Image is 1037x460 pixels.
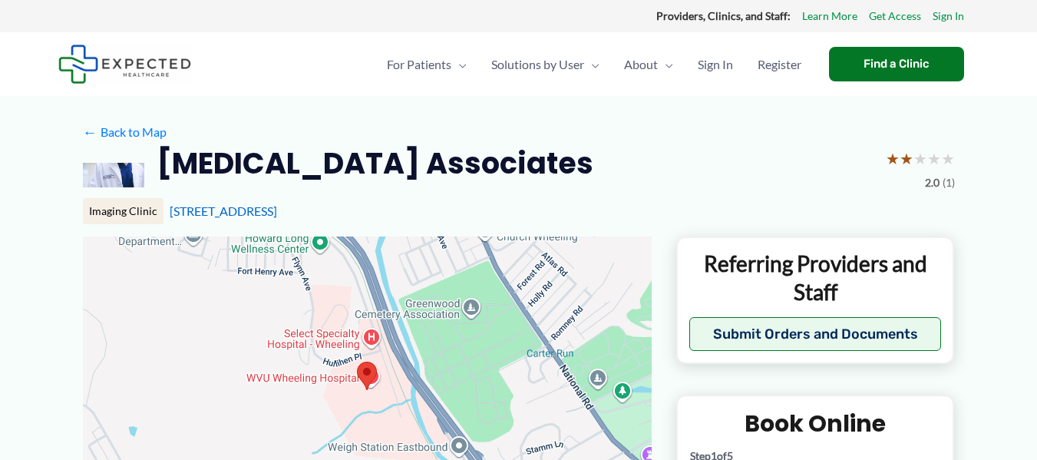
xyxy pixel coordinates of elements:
[900,144,913,173] span: ★
[83,198,163,224] div: Imaging Clinic
[829,47,964,81] a: Find a Clinic
[690,409,941,438] h2: Book Online
[869,6,921,26] a: Get Access
[745,38,814,91] a: Register
[157,144,593,182] h2: [MEDICAL_DATA] Associates
[491,38,584,91] span: Solutions by User
[689,317,942,351] button: Submit Orders and Documents
[685,38,745,91] a: Sign In
[58,45,191,84] img: Expected Healthcare Logo - side, dark font, small
[943,173,955,193] span: (1)
[375,38,479,91] a: For PatientsMenu Toggle
[451,38,467,91] span: Menu Toggle
[624,38,658,91] span: About
[925,173,940,193] span: 2.0
[83,124,97,139] span: ←
[479,38,612,91] a: Solutions by UserMenu Toggle
[375,38,814,91] nav: Primary Site Navigation
[698,38,733,91] span: Sign In
[656,9,791,22] strong: Providers, Clinics, and Staff:
[802,6,857,26] a: Learn More
[933,6,964,26] a: Sign In
[584,38,599,91] span: Menu Toggle
[941,144,955,173] span: ★
[170,204,277,218] a: [STREET_ADDRESS]
[387,38,451,91] span: For Patients
[83,121,167,144] a: ←Back to Map
[689,250,942,306] p: Referring Providers and Staff
[886,144,900,173] span: ★
[758,38,801,91] span: Register
[927,144,941,173] span: ★
[913,144,927,173] span: ★
[612,38,685,91] a: AboutMenu Toggle
[658,38,673,91] span: Menu Toggle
